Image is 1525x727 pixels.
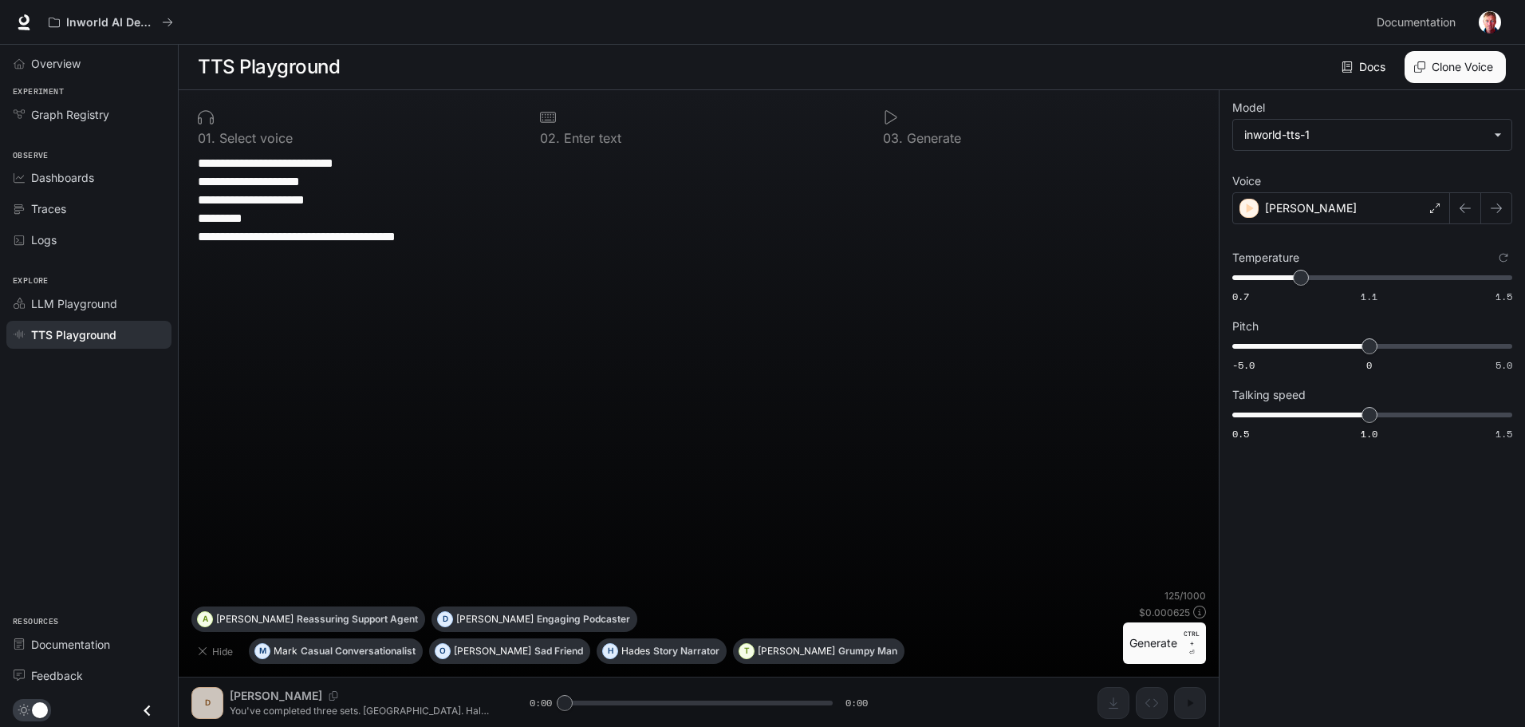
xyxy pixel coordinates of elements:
a: LLM Playground [6,290,171,318]
p: Engaging Podcaster [537,614,630,624]
button: D[PERSON_NAME]Engaging Podcaster [431,606,637,632]
span: Dark mode toggle [32,701,48,718]
span: Overview [31,55,81,72]
div: O [435,638,450,664]
a: Graph Registry [6,101,171,128]
button: All workspaces [41,6,180,38]
p: Talking speed [1232,389,1306,401]
span: LLM Playground [31,295,117,312]
p: [PERSON_NAME] [758,646,835,656]
div: inworld-tts-1 [1233,120,1511,150]
div: T [739,638,754,664]
button: Close drawer [129,694,165,727]
p: Model [1232,102,1265,113]
button: User avatar [1474,6,1506,38]
button: MMarkCasual Conversationalist [249,638,423,664]
p: ⏎ [1184,629,1200,658]
p: Inworld AI Demos [66,16,156,30]
div: D [438,606,452,632]
p: $ 0.000625 [1139,606,1190,619]
p: [PERSON_NAME] [454,646,531,656]
p: 0 3 . [883,132,903,144]
a: Documentation [1370,6,1468,38]
a: Feedback [6,662,171,689]
a: Documentation [6,630,171,658]
button: T[PERSON_NAME]Grumpy Man [733,638,904,664]
div: inworld-tts-1 [1244,127,1486,143]
a: Overview [6,49,171,77]
p: Select voice [215,132,293,144]
div: H [603,638,617,664]
a: Traces [6,195,171,223]
p: 0 2 . [540,132,560,144]
p: Grumpy Man [838,646,897,656]
span: 1.5 [1495,427,1512,441]
div: M [255,638,270,664]
span: Traces [31,200,66,217]
p: Story Narrator [653,646,719,656]
p: Mark [274,646,298,656]
button: Clone Voice [1405,51,1506,83]
span: Dashboards [31,169,94,186]
p: Generate [903,132,961,144]
p: Reassuring Support Agent [297,614,418,624]
span: Feedback [31,667,83,684]
button: Reset to default [1495,249,1512,267]
p: Hades [621,646,650,656]
span: 1.5 [1495,290,1512,303]
p: [PERSON_NAME] [456,614,534,624]
span: Logs [31,231,57,248]
span: -5.0 [1232,358,1255,372]
a: Docs [1338,51,1392,83]
p: [PERSON_NAME] [216,614,294,624]
span: TTS Playground [31,326,116,343]
button: O[PERSON_NAME]Sad Friend [429,638,590,664]
img: User avatar [1479,11,1501,34]
button: Hide [191,638,242,664]
span: 5.0 [1495,358,1512,372]
p: 0 1 . [198,132,215,144]
p: Sad Friend [534,646,583,656]
a: Dashboards [6,164,171,192]
p: Pitch [1232,321,1259,332]
span: 1.1 [1361,290,1377,303]
button: A[PERSON_NAME]Reassuring Support Agent [191,606,425,632]
span: 0.5 [1232,427,1249,441]
button: HHadesStory Narrator [597,638,727,664]
span: Documentation [31,636,110,653]
p: Casual Conversationalist [301,646,416,656]
span: Graph Registry [31,106,109,123]
span: 0 [1366,358,1372,372]
p: Voice [1232,176,1261,187]
span: Documentation [1377,13,1456,33]
p: CTRL + [1184,629,1200,648]
p: 125 / 1000 [1164,589,1206,603]
p: Enter text [560,132,621,144]
p: Temperature [1232,252,1299,263]
span: 0.7 [1232,290,1249,303]
button: GenerateCTRL +⏎ [1123,622,1206,664]
p: [PERSON_NAME] [1265,200,1357,216]
h1: TTS Playground [198,51,340,83]
a: TTS Playground [6,321,171,349]
div: A [198,606,212,632]
span: 1.0 [1361,427,1377,441]
a: Logs [6,226,171,254]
